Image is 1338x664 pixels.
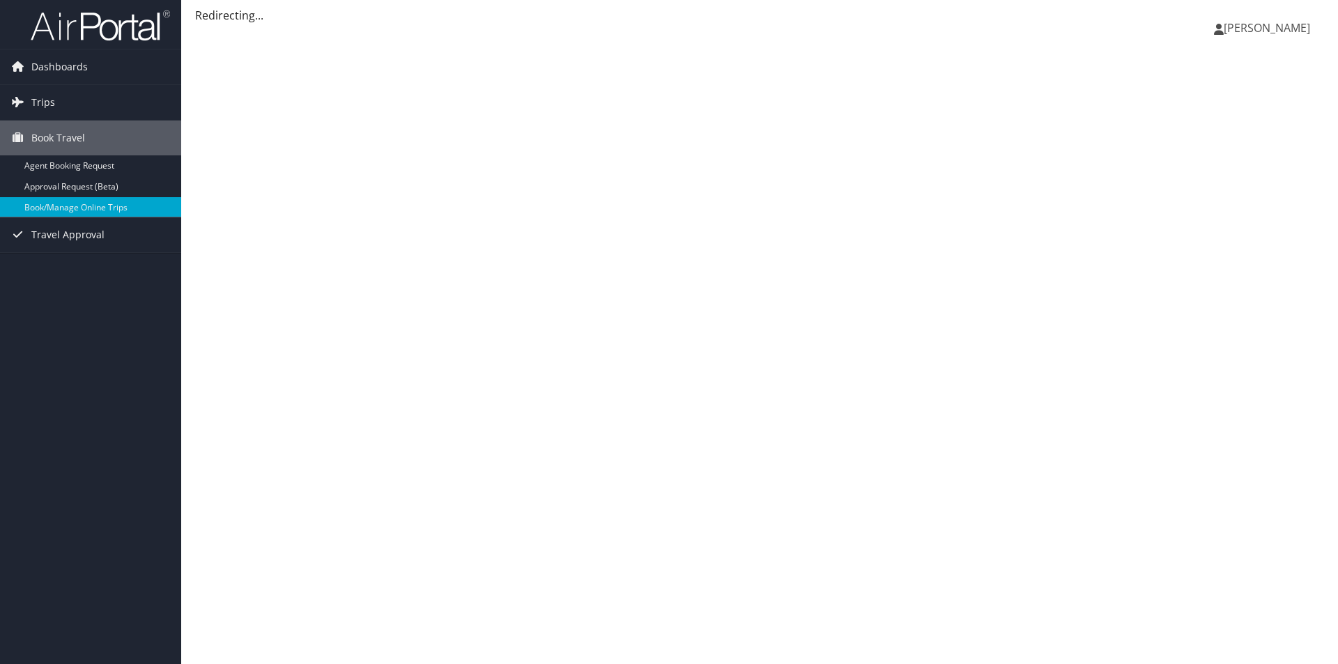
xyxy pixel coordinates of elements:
[1224,20,1310,36] span: [PERSON_NAME]
[195,7,1324,24] div: Redirecting...
[31,49,88,84] span: Dashboards
[31,121,85,155] span: Book Travel
[31,9,170,42] img: airportal-logo.png
[31,217,105,252] span: Travel Approval
[31,85,55,120] span: Trips
[1214,7,1324,49] a: [PERSON_NAME]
